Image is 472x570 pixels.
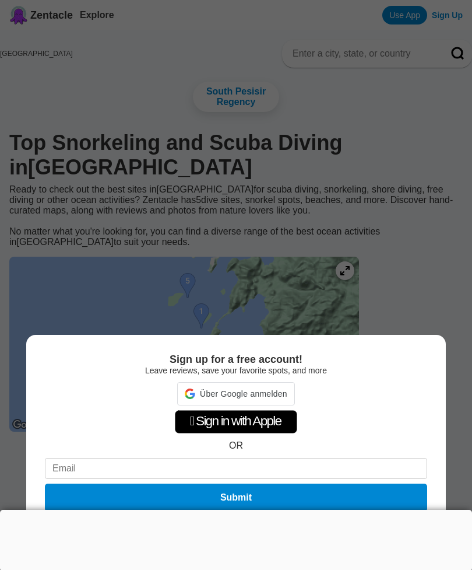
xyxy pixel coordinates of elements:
[45,354,427,366] div: Sign up for a free account!
[229,440,243,451] div: OR
[200,389,287,398] span: Über Google anmelden
[45,484,427,512] button: Submit
[233,12,460,222] iframe: Dialogfeld „Über Google anmelden“
[45,366,427,375] div: Leave reviews, save your favorite spots, and more
[45,458,427,479] input: Email
[177,382,295,405] div: Über Google anmelden
[175,410,297,433] div: Sign in with Apple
